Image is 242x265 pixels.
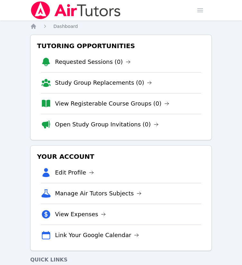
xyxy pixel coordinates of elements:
h4: Quick Links [30,256,212,264]
a: Link Your Google Calendar [55,231,139,240]
a: View Expenses [55,210,106,219]
a: Requested Sessions (0) [55,57,131,66]
img: Air Tutors [30,1,121,19]
nav: Breadcrumb [30,23,212,30]
a: View Registerable Course Groups (0) [55,99,169,108]
span: Dashboard [53,24,78,29]
h3: Tutoring Opportunities [36,40,206,52]
a: Open Study Group Invitations (0) [55,120,159,129]
a: Study Group Replacements (0) [55,78,152,87]
a: Edit Profile [55,168,94,177]
h3: Your Account [36,151,206,162]
a: Manage Air Tutors Subjects [55,189,142,198]
a: Dashboard [53,23,78,30]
